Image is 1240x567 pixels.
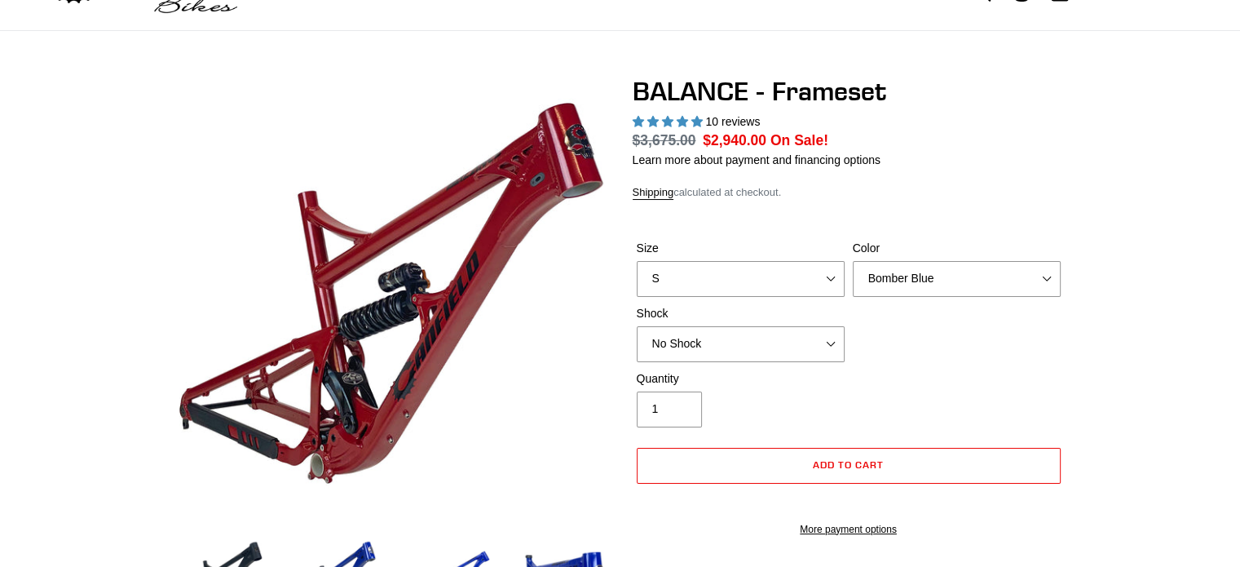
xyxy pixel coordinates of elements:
h1: BALANCE - Frameset [633,76,1065,107]
label: Shock [637,305,845,322]
a: Learn more about payment and financing options [633,153,880,166]
span: 5.00 stars [633,115,706,128]
button: Add to cart [637,448,1061,484]
span: On Sale! [770,130,828,151]
label: Quantity [637,370,845,388]
label: Size [637,240,845,257]
label: Color [853,240,1061,257]
span: Add to cart [813,458,884,471]
a: More payment options [637,522,1061,537]
a: Shipping [633,186,674,200]
span: $2,940.00 [703,132,766,148]
span: 10 reviews [705,115,760,128]
s: $3,675.00 [633,132,696,148]
div: calculated at checkout. [633,184,1065,201]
